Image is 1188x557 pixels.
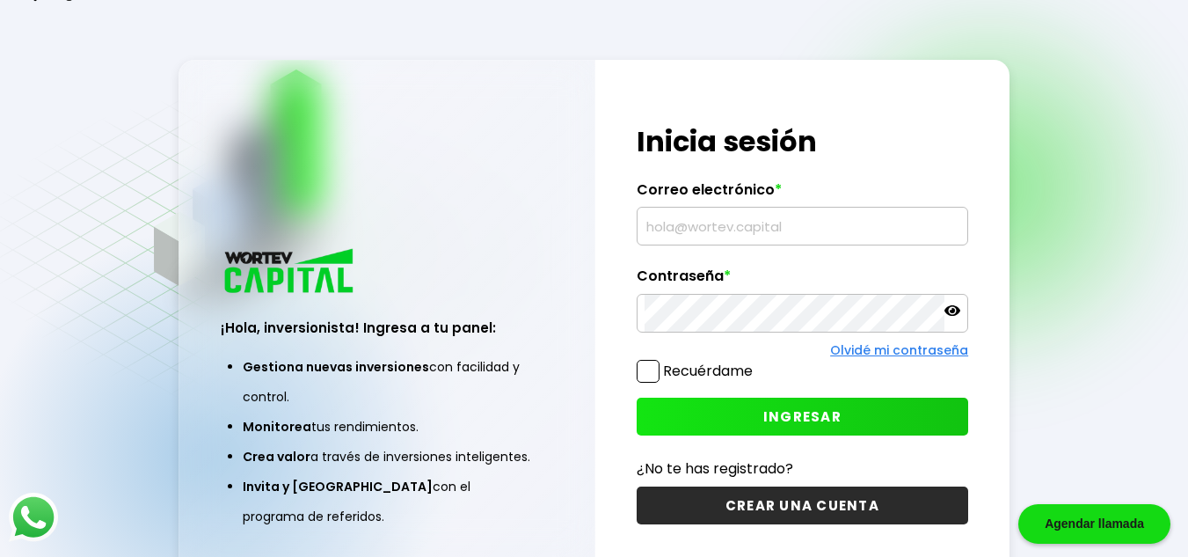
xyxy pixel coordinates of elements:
span: INGRESAR [763,407,842,426]
label: Correo electrónico [637,181,968,208]
button: INGRESAR [637,398,968,436]
p: ¿No te has registrado? [637,458,968,480]
h1: Inicia sesión [637,121,968,163]
button: CREAR UNA CUENTA [637,487,968,524]
span: Monitorea [243,418,311,436]
span: Invita y [GEOGRAPHIC_DATA] [243,478,433,495]
input: hola@wortev.capital [645,208,960,245]
img: logos_whatsapp-icon.242b2217.svg [9,493,58,542]
li: tus rendimientos. [243,412,531,442]
label: Recuérdame [663,361,753,381]
span: Crea valor [243,448,310,465]
div: Agendar llamada [1018,504,1170,544]
a: Olvidé mi contraseña [830,341,968,359]
h3: ¡Hola, inversionista! Ingresa a tu panel: [221,318,553,338]
label: Contraseña [637,268,968,294]
li: a través de inversiones inteligentes. [243,442,531,472]
img: logo_wortev_capital [221,246,360,298]
li: con el programa de referidos. [243,472,531,531]
a: ¿No te has registrado?CREAR UNA CUENTA [637,458,968,524]
span: Gestiona nuevas inversiones [243,358,429,376]
li: con facilidad y control. [243,352,531,412]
